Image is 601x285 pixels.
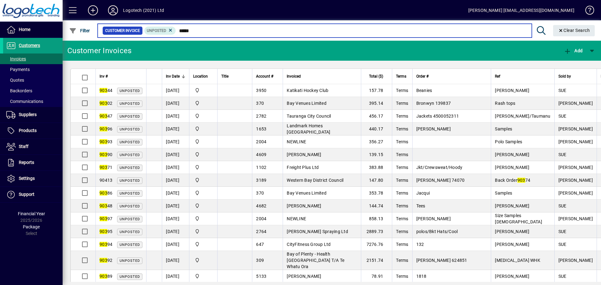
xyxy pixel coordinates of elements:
[287,73,301,80] span: Invoiced
[256,178,266,183] span: 3189
[162,174,189,187] td: [DATE]
[558,101,593,106] span: [PERSON_NAME]
[396,101,408,106] span: Terms
[100,274,107,279] em: 903
[3,187,63,202] a: Support
[396,258,408,263] span: Terms
[120,204,140,208] span: Unposted
[361,148,392,161] td: 139.15
[120,127,140,131] span: Unposted
[6,99,43,104] span: Communications
[361,161,392,174] td: 383.88
[558,114,567,119] span: SUE
[120,140,140,144] span: Unposted
[120,243,140,247] span: Unposted
[256,203,266,208] span: 4682
[100,152,107,157] em: 903
[416,258,467,263] span: [PERSON_NAME] 624851
[361,200,392,212] td: 144.74
[144,27,176,35] mat-chip: Customer Invoice Status: Unposted
[18,211,45,216] span: Financial Year
[100,242,107,247] em: 903
[558,178,593,183] span: [PERSON_NAME]
[495,203,529,208] span: [PERSON_NAME]
[369,73,383,80] span: Total ($)
[287,216,306,221] span: NEWLINE
[6,56,26,61] span: Invoices
[3,64,63,75] a: Payments
[495,88,529,93] span: [PERSON_NAME]
[221,73,229,80] span: Title
[416,203,425,208] span: Tees
[558,242,567,247] span: SUE
[581,1,593,22] a: Knowledge Base
[287,88,328,93] span: Katikati Hockey Club
[495,126,512,131] span: Samples
[120,259,140,263] span: Unposted
[100,258,112,263] span: 92
[361,135,392,148] td: 356.27
[19,144,28,149] span: Staff
[558,165,593,170] span: [PERSON_NAME]
[193,151,213,158] span: Central
[100,258,107,263] em: 903
[361,225,392,238] td: 2889.73
[416,88,432,93] span: Beanies
[100,101,107,106] em: 903
[416,242,424,247] span: 132
[287,139,306,144] span: NEWLINE
[396,274,408,279] span: Terms
[100,139,107,144] em: 903
[558,152,567,157] span: SUE
[287,73,357,80] div: Invoiced
[193,241,213,248] span: Central
[100,165,107,170] em: 903
[558,73,593,80] div: Sold by
[162,148,189,161] td: [DATE]
[416,114,459,119] span: Jackets 4500052311
[396,203,408,208] span: Terms
[361,84,392,97] td: 157.78
[100,191,112,196] span: 86
[416,216,451,221] span: [PERSON_NAME]
[100,126,107,131] em: 903
[3,53,63,64] a: Invoices
[553,25,595,36] button: Clear
[558,258,593,263] span: [PERSON_NAME]
[416,73,487,80] div: Order #
[193,138,213,145] span: Central
[193,228,213,235] span: Central
[396,178,408,183] span: Terms
[495,178,530,183] span: Back Order 74
[100,88,112,93] span: 44
[19,128,37,133] span: Products
[287,114,331,119] span: Tauranga City Council
[287,101,326,106] span: Bay Venues Limited
[256,152,266,157] span: 4609
[287,274,321,279] span: [PERSON_NAME]
[558,126,593,131] span: [PERSON_NAME]
[562,45,584,56] button: Add
[19,43,40,48] span: Customers
[558,191,593,196] span: [PERSON_NAME]
[365,73,389,80] div: Total ($)
[416,191,430,196] span: Jacqui
[558,139,593,144] span: [PERSON_NAME]
[416,165,463,170] span: Jkt/Crewsweat/Hoody
[120,179,140,183] span: Unposted
[120,153,140,157] span: Unposted
[3,75,63,85] a: Quotes
[19,27,30,32] span: Home
[100,73,142,80] div: Inv #
[193,164,213,171] span: Central
[495,274,529,279] span: [PERSON_NAME]
[166,73,185,80] div: Inv Date
[193,73,208,80] span: Location
[495,139,522,144] span: Polo Samples
[416,101,451,106] span: Bronwyn 139837
[495,165,529,170] span: [PERSON_NAME]
[3,22,63,38] a: Home
[396,88,408,93] span: Terms
[120,115,140,119] span: Unposted
[256,101,264,106] span: 370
